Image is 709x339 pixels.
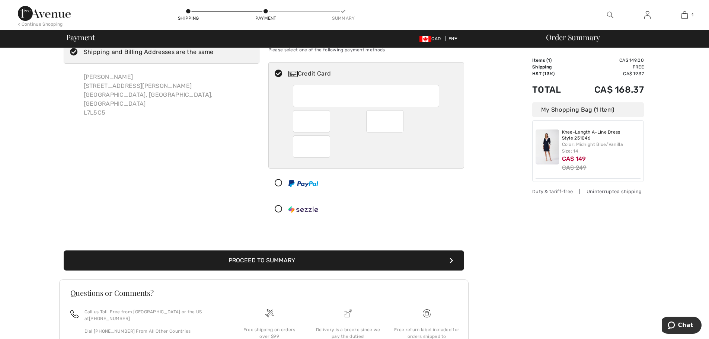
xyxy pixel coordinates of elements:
[18,21,63,28] div: < Continue Shopping
[18,6,71,21] img: 1ère Avenue
[288,69,459,78] div: Credit Card
[288,180,318,187] img: PayPal
[70,310,79,318] img: call
[662,317,702,335] iframe: Opens a widget where you can chat to one of our agents
[419,36,444,41] span: CAD
[66,33,95,41] span: Payment
[532,102,644,117] div: My Shopping Bag (1 Item)
[638,10,657,20] a: Sign In
[692,12,693,18] span: 1
[423,309,431,317] img: Free shipping on orders over $99
[644,10,651,19] img: My Info
[268,41,464,59] div: Please select one of the following payment methods
[562,141,641,154] div: Color: Midnight Blue/Vanilla Size: 14
[573,77,644,102] td: CA$ 168.37
[562,155,586,162] span: CA$ 149
[255,15,277,22] div: Payment
[681,10,688,19] img: My Bag
[299,138,325,155] iframe: Secure Credit Card Frame - CVV
[64,250,464,271] button: Proceed to Summary
[344,309,352,317] img: Delivery is a breeze since we pay the duties!
[299,113,325,130] iframe: Secure Credit Card Frame - Expiration Month
[89,316,130,321] a: [PHONE_NUMBER]
[532,77,573,102] td: Total
[372,113,399,130] iframe: Secure Credit Card Frame - Expiration Year
[536,129,559,164] img: Knee-Length A-Line Dress Style 251046
[607,10,613,19] img: search the website
[84,308,221,322] p: Call us Toll-Free from [GEOGRAPHIC_DATA] or the US at
[562,129,641,141] a: Knee-Length A-Line Dress Style 251046
[448,36,458,41] span: EN
[78,67,259,123] div: [PERSON_NAME] [STREET_ADDRESS][PERSON_NAME] [GEOGRAPHIC_DATA], [GEOGRAPHIC_DATA], [GEOGRAPHIC_DAT...
[288,206,318,213] img: Sezzle
[288,71,298,77] img: Credit Card
[265,309,274,317] img: Free shipping on orders over $99
[573,64,644,70] td: Free
[532,188,644,195] div: Duty & tariff-free | Uninterrupted shipping
[548,58,550,63] span: 1
[562,164,587,171] s: CA$ 249
[573,70,644,77] td: CA$ 19.37
[532,70,573,77] td: HST (13%)
[70,289,457,297] h3: Questions or Comments?
[299,87,434,105] iframe: Secure Credit Card Frame - Credit Card Number
[532,64,573,70] td: Shipping
[537,33,705,41] div: Order Summary
[666,10,703,19] a: 1
[332,15,354,22] div: Summary
[177,15,199,22] div: Shipping
[532,57,573,64] td: Items ( )
[573,57,644,64] td: CA$ 149.00
[419,36,431,42] img: Canadian Dollar
[84,48,214,57] div: Shipping and Billing Addresses are the same
[84,328,221,335] p: Dial [PHONE_NUMBER] From All Other Countries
